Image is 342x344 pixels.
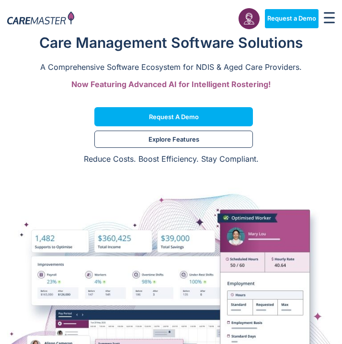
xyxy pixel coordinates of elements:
[10,32,332,53] h1: Care Management Software Solutions
[265,9,319,28] a: Request a Demo
[324,12,335,25] div: Menu Toggle
[71,79,271,89] span: Now Featuring Advanced AI for Intelligent Rostering!
[148,137,199,142] span: Explore Features
[10,62,332,72] p: A Comprehensive Software Ecosystem for NDIS & Aged Care Providers.
[94,131,253,148] a: Explore Features
[267,15,316,22] span: Request a Demo
[94,107,253,126] a: Request a Demo
[149,114,199,119] span: Request a Demo
[7,11,74,26] img: CareMaster Logo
